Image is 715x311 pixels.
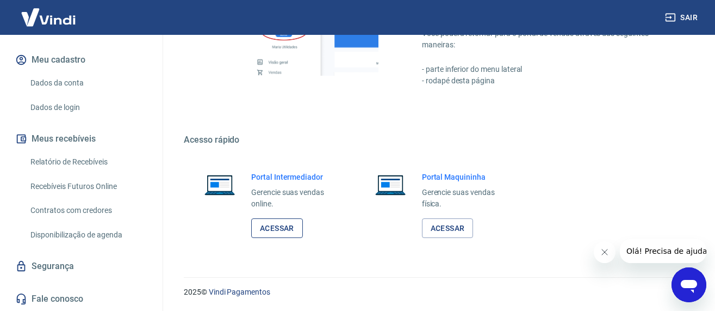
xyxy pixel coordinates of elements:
[422,218,474,239] a: Acessar
[13,254,150,278] a: Segurança
[184,286,689,298] p: 2025 ©
[13,1,84,34] img: Vindi
[594,241,615,263] iframe: Fechar mensagem
[7,8,91,16] span: Olá! Precisa de ajuda?
[672,267,706,302] iframe: Botão para abrir a janela de mensagens
[368,172,413,198] img: Imagem de um notebook aberto
[13,287,150,311] a: Fale conosco
[184,135,689,145] h5: Acesso rápido
[26,151,150,173] a: Relatório de Recebíveis
[663,8,702,28] button: Sair
[13,48,150,72] button: Meu cadastro
[26,199,150,222] a: Contratos com credores
[13,127,150,151] button: Meus recebíveis
[422,75,663,87] p: - rodapé desta página
[26,224,150,246] a: Disponibilização de agenda
[251,172,335,182] h6: Portal Intermediador
[422,28,663,51] p: Você poderá retornar para o portal de vendas através das seguintes maneiras:
[422,64,663,75] p: - parte inferior do menu lateral
[26,72,150,94] a: Dados da conta
[422,172,506,182] h6: Portal Maquininha
[251,187,335,210] p: Gerencie suas vendas online.
[209,288,270,296] a: Vindi Pagamentos
[26,175,150,198] a: Recebíveis Futuros Online
[26,96,150,119] a: Dados de login
[197,172,243,198] img: Imagem de um notebook aberto
[422,187,506,210] p: Gerencie suas vendas física.
[620,239,706,263] iframe: Mensagem da empresa
[251,218,303,239] a: Acessar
